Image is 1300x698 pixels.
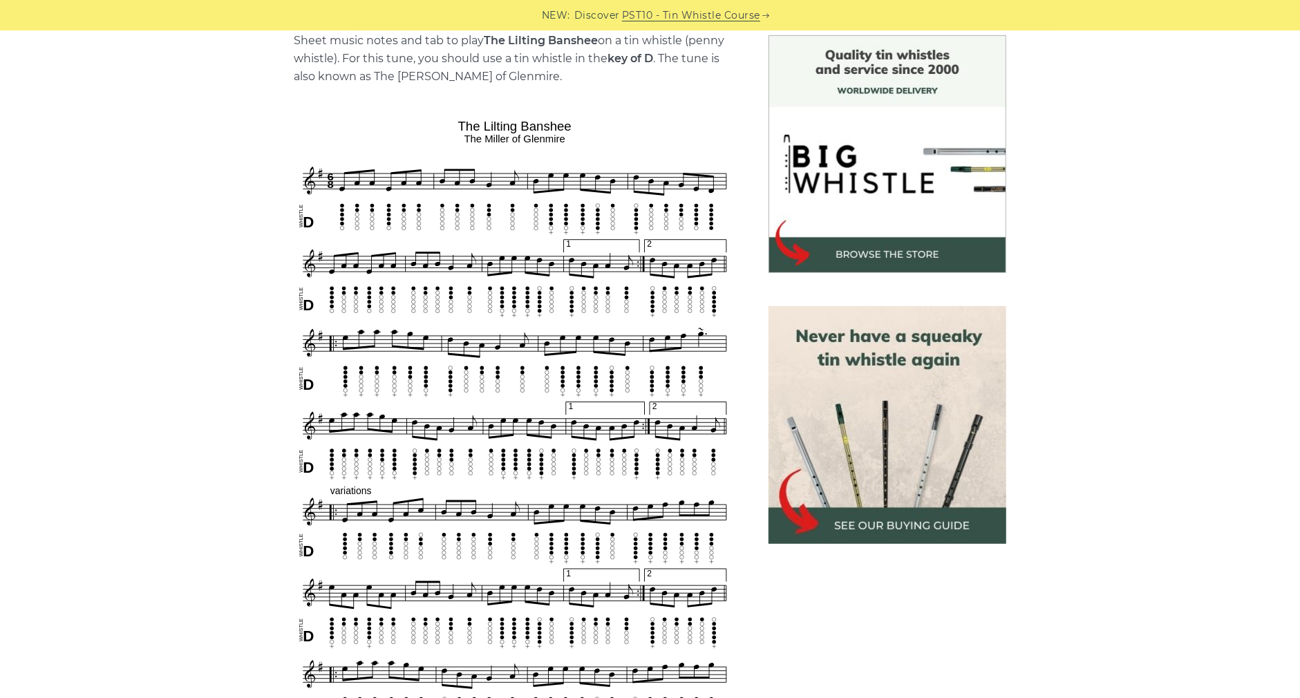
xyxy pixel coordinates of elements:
strong: key of D [608,52,654,65]
img: tin whistle buying guide [769,306,1006,544]
p: Sheet music notes and tab to play on a tin whistle (penny whistle). For this tune, you should use... [294,32,735,86]
strong: The Lilting Banshee [484,34,599,47]
span: Discover [574,8,620,23]
a: PST10 - Tin Whistle Course [622,8,760,23]
span: NEW: [542,8,570,23]
img: BigWhistle Tin Whistle Store [769,35,1006,273]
